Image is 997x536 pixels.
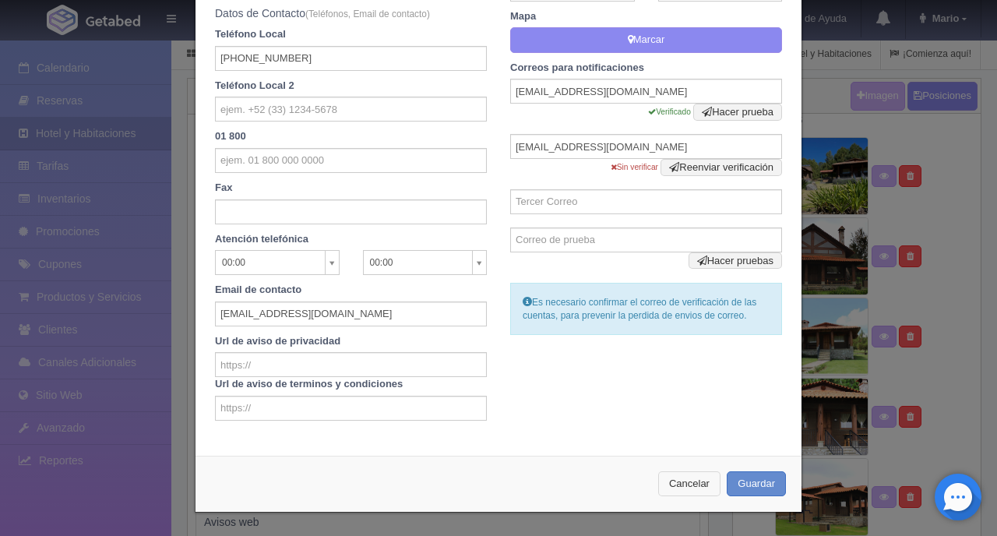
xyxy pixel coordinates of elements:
label: Url de aviso de terminos y condiciones [203,377,498,392]
label: Fax [203,181,498,196]
div: Es necesario confirmar el correo de verificación de las cuentas, para prevenir la perdida de envi... [510,283,782,335]
span: 00:00 [222,251,319,274]
a: 00:00 [215,250,340,275]
label: 01 800 [203,129,498,144]
label: Teléfono Local [203,27,498,42]
input: Segundo Correo [510,134,782,159]
button: Hacer pruebas [689,252,782,270]
input: ejem. +52 (33) 1234-5678 [215,46,487,71]
small: Sin verificar [611,163,658,171]
button: Hacer prueba [693,104,782,121]
input: ejem. +52 (33) 1234-5678 [215,97,487,122]
small: Verificado [648,108,691,116]
label: Mapa [498,9,794,24]
button: Guardar [727,471,786,497]
input: https:// [215,396,487,421]
input: ejem. 01 800 000 0000 [215,148,487,173]
label: Teléfono Local 2 [203,79,498,93]
small: (Teléfonos, Email de contacto) [305,9,430,19]
button: Marcar [510,27,782,53]
input: Correo de prueba [510,227,782,252]
a: 00:00 [363,250,488,275]
input: https:// [215,352,487,377]
label: Email de contacto [203,283,498,298]
input: Tercer Correo [510,189,782,214]
label: Atención telefónica [203,232,498,247]
label: Correos para notificaciones [498,61,794,76]
label: Url de aviso de privacidad [203,334,498,349]
h5: Datos de Contacto [215,8,487,19]
span: 00:00 [370,251,467,274]
button: Cancelar [658,471,720,497]
input: Primer Correo [510,79,782,104]
button: Reenviar verificación [661,159,782,176]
